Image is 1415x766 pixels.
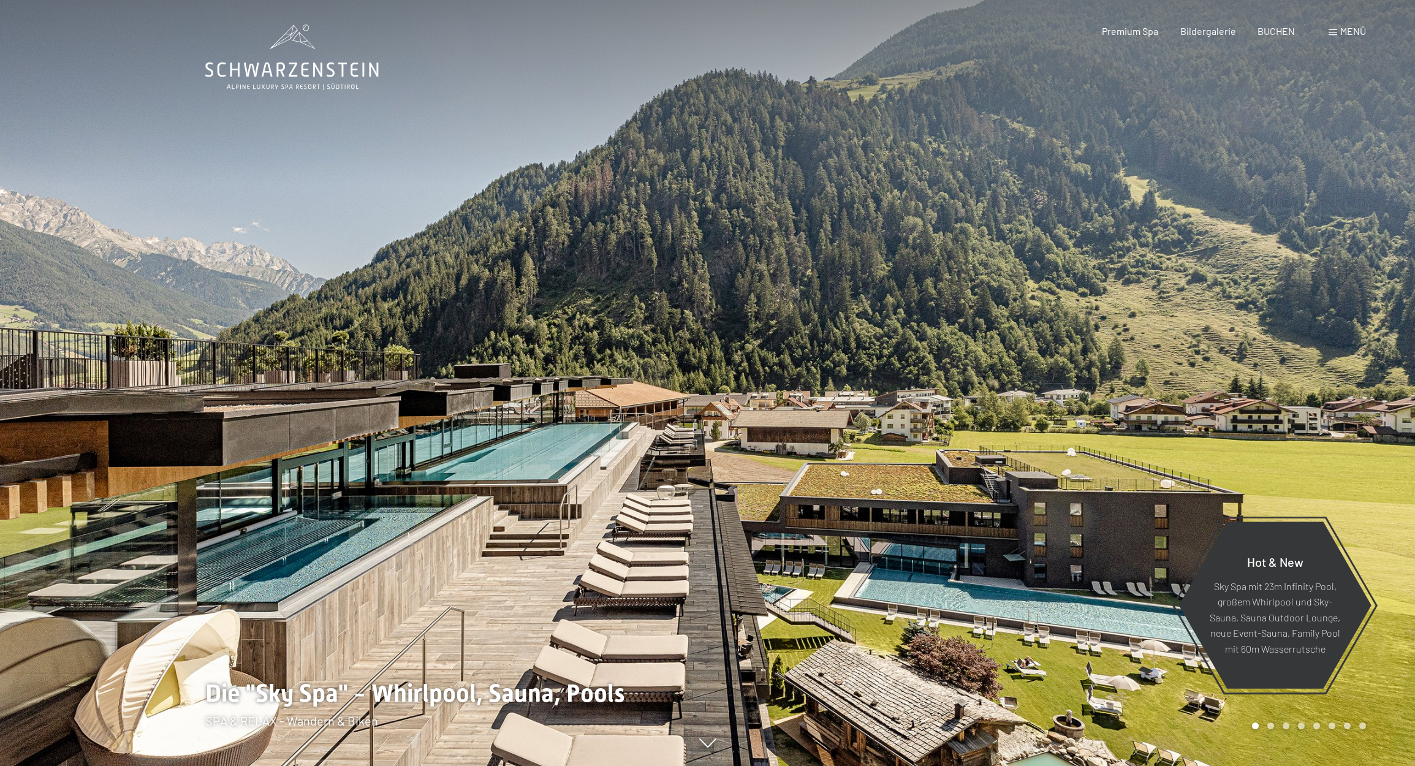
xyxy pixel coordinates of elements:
span: Menü [1340,25,1366,37]
div: Carousel Page 3 [1283,722,1289,729]
div: Carousel Page 2 [1267,722,1274,729]
p: Sky Spa mit 23m Infinity Pool, großem Whirlpool und Sky-Sauna, Sauna Outdoor Lounge, neue Event-S... [1208,578,1341,656]
a: Bildergalerie [1180,25,1236,37]
div: Carousel Page 5 [1313,722,1320,729]
a: Premium Spa [1102,25,1158,37]
div: Carousel Page 7 [1344,722,1351,729]
div: Carousel Pagination [1248,722,1366,729]
span: Hot & New [1247,554,1303,569]
a: BUCHEN [1258,25,1295,37]
div: Carousel Page 6 [1329,722,1335,729]
a: Hot & New Sky Spa mit 23m Infinity Pool, großem Whirlpool und Sky-Sauna, Sauna Outdoor Lounge, ne... [1178,521,1372,689]
div: Carousel Page 8 [1359,722,1366,729]
div: Carousel Page 4 [1298,722,1305,729]
div: Carousel Page 1 (Current Slide) [1252,722,1259,729]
